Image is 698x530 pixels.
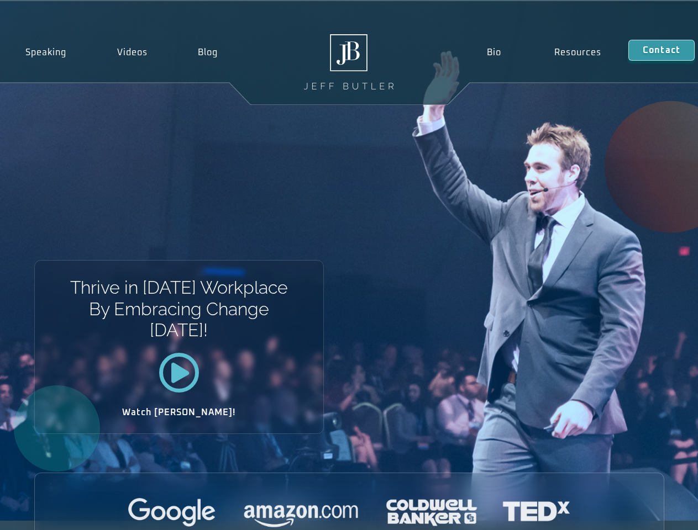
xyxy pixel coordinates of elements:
h2: Watch [PERSON_NAME]! [74,408,285,417]
span: Contact [643,46,680,55]
a: Blog [172,40,243,65]
nav: Menu [460,40,628,65]
a: Contact [628,40,695,61]
a: Videos [92,40,173,65]
a: Bio [460,40,528,65]
a: Resources [528,40,628,65]
h1: Thrive in [DATE] Workplace By Embracing Change [DATE]! [69,277,288,341]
